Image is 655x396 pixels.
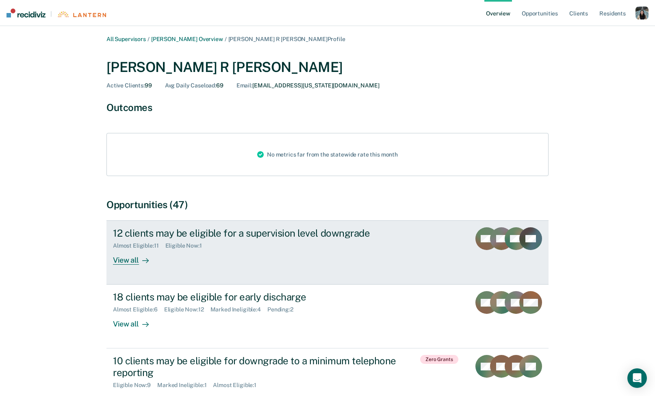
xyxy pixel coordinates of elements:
img: Recidiviz [7,9,46,17]
div: Eligible Now : 12 [164,306,210,313]
div: [EMAIL_ADDRESS][US_STATE][DOMAIN_NAME] [236,82,380,89]
span: [PERSON_NAME] R [PERSON_NAME] Profile [228,36,345,42]
div: 99 [106,82,152,89]
div: View all [113,313,158,329]
div: [PERSON_NAME] R [PERSON_NAME] [106,59,549,76]
div: Eligible Now : 9 [113,382,157,389]
span: Zero Grants [420,355,458,364]
a: All Supervisors [106,36,146,42]
div: Marked Ineligible : 1 [157,382,213,389]
a: [PERSON_NAME] Overview [151,36,223,42]
img: Lantern [57,11,106,17]
div: 69 [165,82,223,89]
div: Open Intercom Messenger [627,368,647,388]
div: Pending : 2 [267,306,300,313]
div: Almost Eligible : 11 [113,242,165,249]
span: / [146,36,151,42]
a: | [7,9,106,17]
div: 10 clients may be eligible for downgrade to a minimum telephone reporting [113,355,398,379]
div: Outcomes [106,102,549,113]
div: No metrics far from the statewide rate this month [251,133,404,176]
div: Almost Eligible : 6 [113,306,164,313]
div: Almost Eligible : 1 [213,382,263,389]
span: Email : [236,82,252,89]
span: Active Clients : [106,82,145,89]
div: View all [113,249,158,265]
div: 18 clients may be eligible for early discharge [113,291,398,303]
div: 12 clients may be eligible for a supervision level downgrade [113,227,398,239]
a: 12 clients may be eligible for a supervision level downgradeAlmost Eligible:11Eligible Now:1View all [106,220,549,285]
div: Opportunities (47) [106,199,549,211]
span: / [223,36,228,42]
span: | [46,11,57,17]
div: Eligible Now : 1 [165,242,208,249]
span: Avg Daily Caseload : [165,82,216,89]
div: Marked Ineligible : 4 [210,306,267,313]
a: 18 clients may be eligible for early dischargeAlmost Eligible:6Eligible Now:12Marked Ineligible:4... [106,285,549,348]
